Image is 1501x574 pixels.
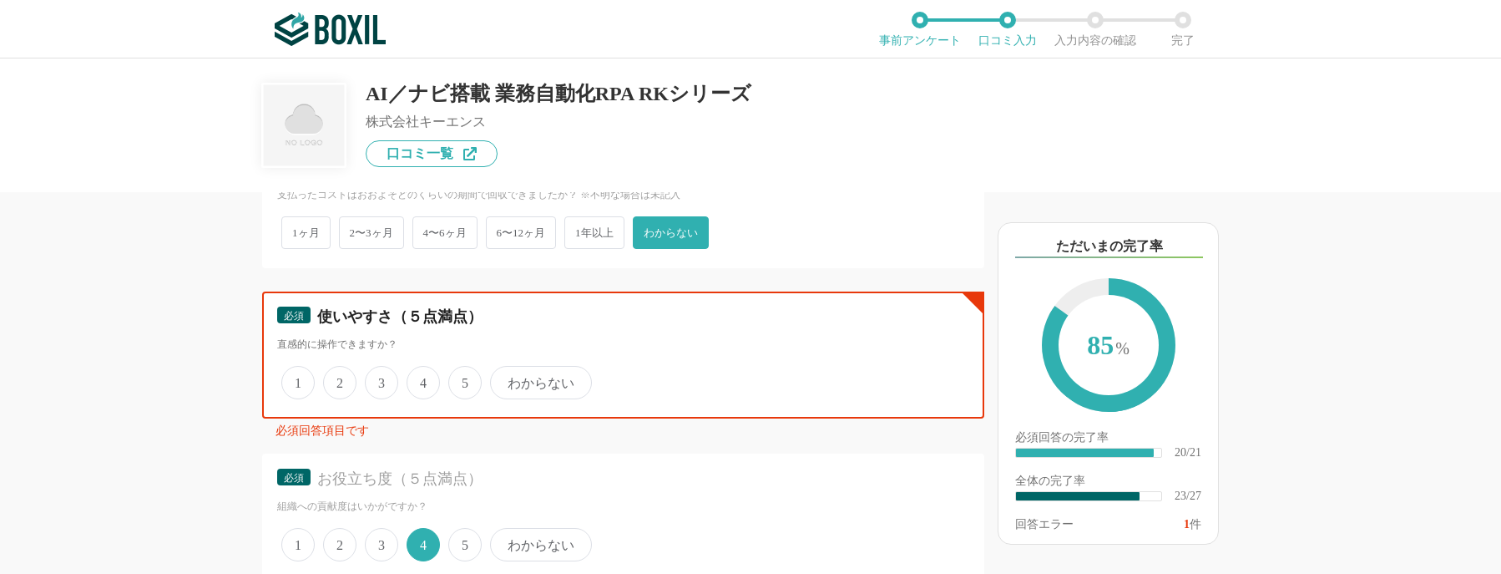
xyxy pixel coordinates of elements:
div: お役立ち度（５点満点） [317,469,940,490]
span: 1 [281,528,315,561]
span: 6〜12ヶ月 [486,216,557,249]
span: わからない [490,528,592,561]
span: 5 [448,528,482,561]
li: 完了 [1139,12,1226,47]
span: 必須 [284,472,304,484]
div: ​ [1016,492,1140,500]
span: 1 [281,366,315,399]
div: 使いやすさ（５点満点） [317,307,940,328]
span: 4 [407,366,440,399]
div: 株式会社キーエンス [366,115,751,129]
span: 1年以上 [564,216,624,249]
div: 直感的に操作できますか？ [277,338,969,352]
span: 3 [365,366,398,399]
span: 4 [407,528,440,561]
div: ​ [1016,449,1154,457]
img: ボクシルSaaS_ロゴ [275,13,386,46]
div: 回答エラー [1015,519,1074,531]
span: 口コミ一覧 [387,147,453,160]
span: 必須 [284,310,304,322]
span: わからない [490,366,592,399]
div: 全体の完了率 [1015,475,1201,490]
span: 4〜6ヶ月 [412,216,478,249]
li: 事前アンケート [876,12,963,47]
span: % [1115,339,1130,358]
div: AI／ナビ搭載 業務自動化RPA RKシリーズ [366,84,751,104]
div: 組織への貢献度はいかがですか？ [277,500,969,514]
div: 件 [1184,519,1201,531]
span: 2〜3ヶ月 [339,216,404,249]
div: 必須回答項目です [275,425,984,444]
span: 2 [323,528,356,561]
div: 支払ったコストはおおよそどのくらいの期間で回収できましたか？ ※不明な場合は未記入 [277,188,969,202]
a: 口コミ一覧 [366,140,498,167]
div: 必須回答の完了率 [1015,432,1201,447]
span: 1 [1184,518,1190,531]
li: 入力内容の確認 [1051,12,1139,47]
div: 20/21 [1175,447,1201,459]
span: 2 [323,366,356,399]
span: 85 [1059,295,1159,399]
span: 1ヶ月 [281,216,331,249]
span: 5 [448,366,482,399]
div: 23/27 [1175,490,1201,502]
div: ただいまの完了率 [1015,236,1203,258]
li: 口コミ入力 [963,12,1051,47]
span: わからない [633,216,709,249]
span: 3 [365,528,398,561]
